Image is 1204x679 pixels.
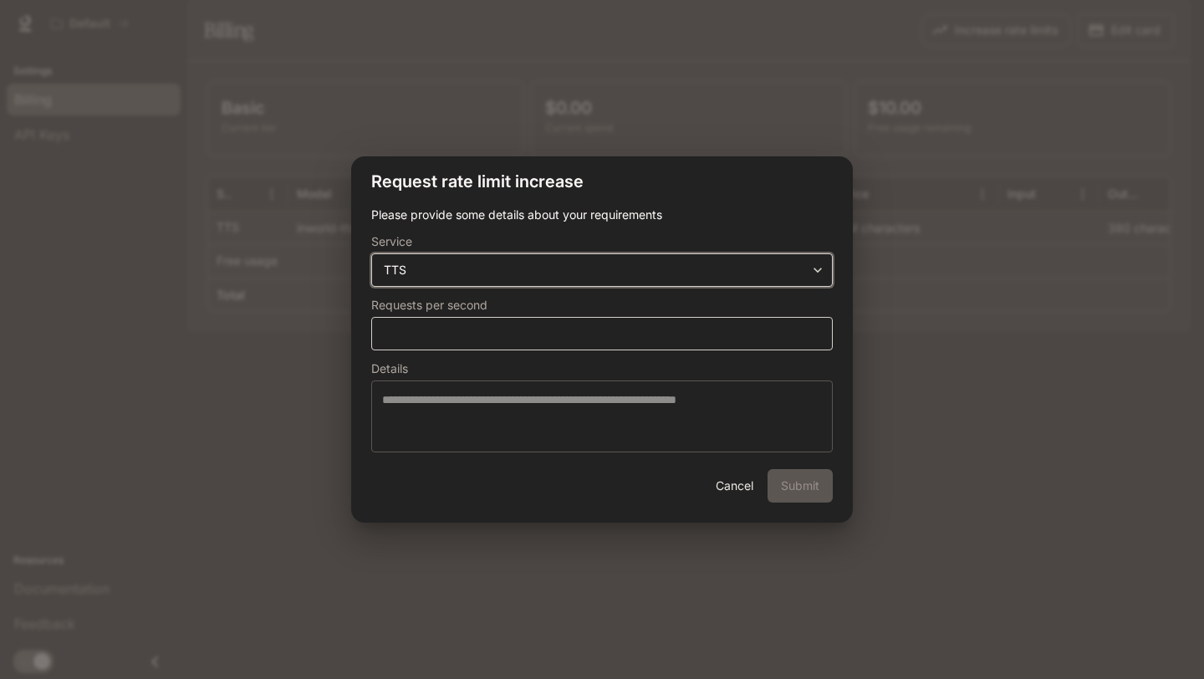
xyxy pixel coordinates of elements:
[372,262,832,278] div: TTS
[371,363,408,375] p: Details
[707,469,761,503] button: Cancel
[371,236,412,248] p: Service
[371,207,833,223] p: Please provide some details about your requirements
[351,156,853,207] h2: Request rate limit increase
[371,299,487,311] p: Requests per second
